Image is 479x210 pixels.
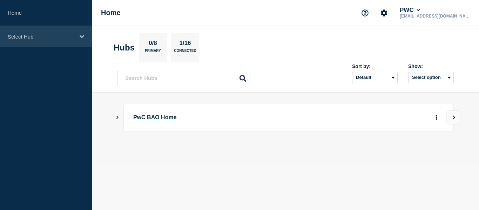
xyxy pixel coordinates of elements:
button: More actions [432,111,441,124]
h1: Home [101,9,121,17]
select: Sort by [352,72,398,83]
p: [EMAIL_ADDRESS][DOMAIN_NAME] [398,14,471,19]
button: Show Connected Hubs [116,115,119,120]
button: PWC [398,7,421,14]
p: Connected [174,49,196,56]
p: Primary [145,49,161,56]
h2: Hubs [114,43,135,53]
p: 1/16 [177,40,194,49]
input: Search Hubs [117,71,250,85]
div: Sort by: [352,63,398,69]
button: Account settings [377,6,391,20]
div: Show: [408,63,454,69]
button: View [446,110,460,124]
p: 0/8 [146,40,160,49]
button: Select option [408,72,454,83]
p: PwC BAO Home [133,111,327,124]
p: Select Hub [8,34,75,40]
button: Support [358,6,372,20]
